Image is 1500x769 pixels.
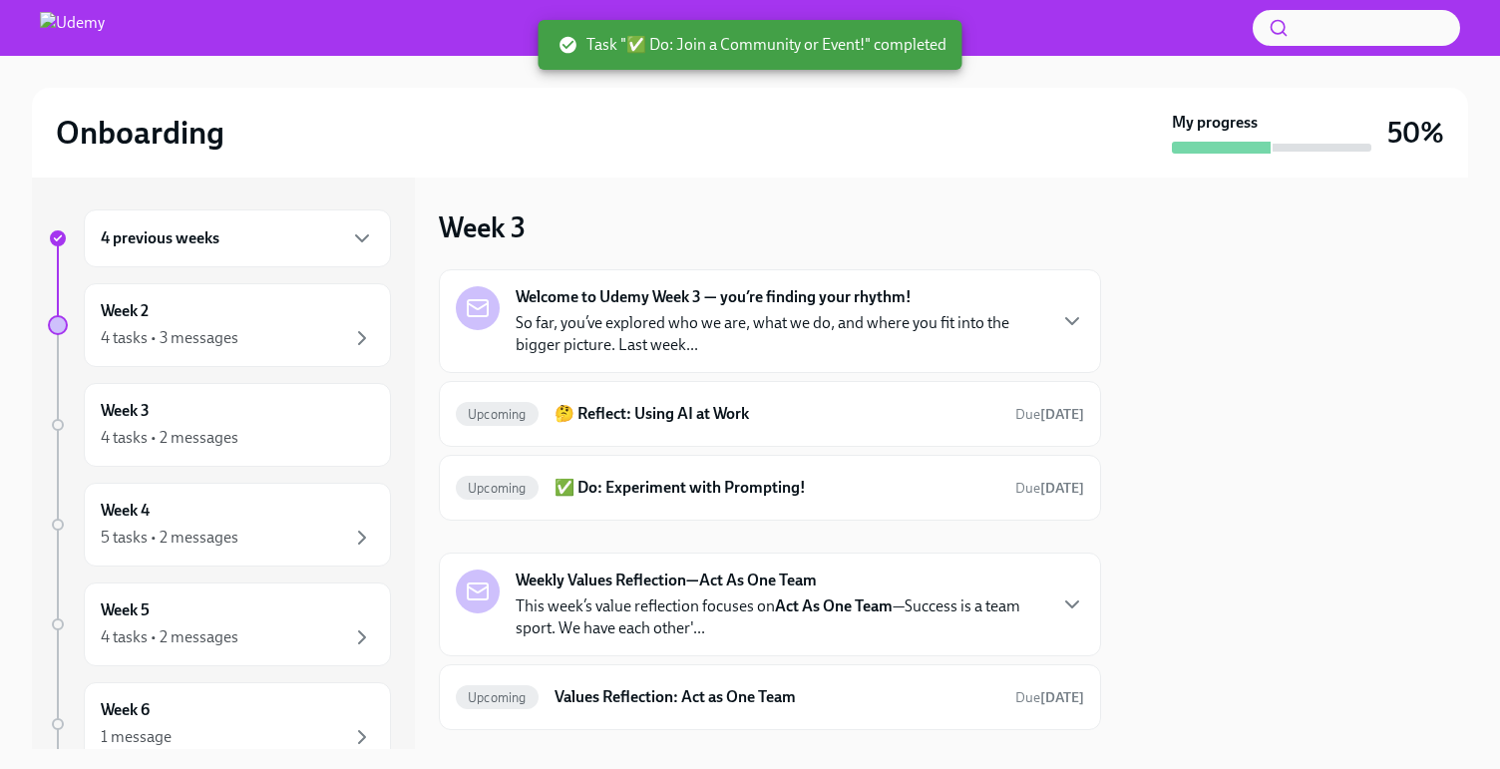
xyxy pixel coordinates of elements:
span: Upcoming [456,481,539,496]
span: Due [1015,480,1084,497]
p: This week’s value reflection focuses on —Success is a team sport. We have each other'... [516,595,1044,639]
div: 4 tasks • 2 messages [101,626,238,648]
strong: [DATE] [1040,406,1084,423]
a: Week 24 tasks • 3 messages [48,283,391,367]
h6: 4 previous weeks [101,227,219,249]
img: Udemy [40,12,105,44]
a: Week 45 tasks • 2 messages [48,483,391,567]
span: Due [1015,689,1084,706]
p: So far, you’ve explored who we are, what we do, and where you fit into the bigger picture. Last w... [516,312,1044,356]
a: Upcoming✅ Do: Experiment with Prompting!Due[DATE] [456,472,1084,504]
h6: ✅ Do: Experiment with Prompting! [555,477,999,499]
strong: [DATE] [1040,689,1084,706]
a: UpcomingValues Reflection: Act as One TeamDue[DATE] [456,681,1084,713]
a: Week 61 message [48,682,391,766]
strong: My progress [1172,112,1258,134]
span: Due [1015,406,1084,423]
a: Week 34 tasks • 2 messages [48,383,391,467]
a: Week 54 tasks • 2 messages [48,582,391,666]
h6: Week 4 [101,500,150,522]
div: 1 message [101,726,172,748]
span: Upcoming [456,407,539,422]
div: 4 tasks • 3 messages [101,327,238,349]
strong: Act As One Team [775,596,893,615]
strong: Welcome to Udemy Week 3 — you’re finding your rhythm! [516,286,912,308]
strong: Weekly Values Reflection—Act As One Team [516,570,817,591]
strong: [DATE] [1040,480,1084,497]
span: Upcoming [456,690,539,705]
h2: Onboarding [56,113,224,153]
h6: Week 3 [101,400,150,422]
h6: 🤔 Reflect: Using AI at Work [555,403,999,425]
h3: Week 3 [439,209,526,245]
span: September 9th, 2025 09:00 [1015,688,1084,707]
div: 4 tasks • 2 messages [101,427,238,449]
h3: 50% [1387,115,1444,151]
h6: Week 2 [101,300,149,322]
a: Upcoming🤔 Reflect: Using AI at WorkDue[DATE] [456,398,1084,430]
h6: Week 5 [101,599,150,621]
span: September 6th, 2025 09:00 [1015,479,1084,498]
h6: Values Reflection: Act as One Team [555,686,999,708]
div: 5 tasks • 2 messages [101,527,238,549]
div: 4 previous weeks [84,209,391,267]
span: September 6th, 2025 09:00 [1015,405,1084,424]
span: Task "✅ Do: Join a Community or Event!" completed [559,34,946,56]
h6: Week 6 [101,699,150,721]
